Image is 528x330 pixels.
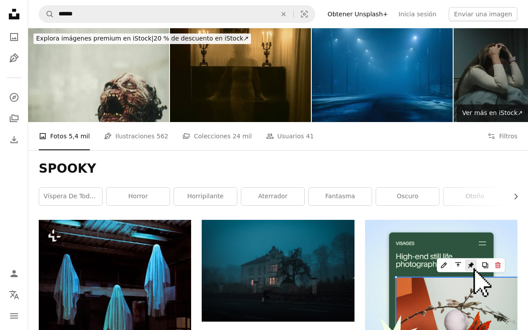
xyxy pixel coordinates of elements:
[462,109,523,116] span: Ver más en iStock ↗
[28,28,169,122] img: Una entidad monstruosa emerge en una ciudad empapada por la lluvia
[156,131,168,141] span: 562
[457,104,528,122] a: Ver más en iStock↗
[5,49,23,67] a: Ilustraciones
[233,131,252,141] span: 24 mil
[39,6,54,22] button: Buscar en Unsplash
[241,188,304,205] a: aterrador
[39,311,191,319] a: Un par de estatuas fantasmas en una habitación oscura
[5,110,23,127] a: Colecciones
[36,35,154,42] span: Explora imágenes premium en iStock |
[104,122,168,150] a: Ilustraciones 562
[28,28,256,49] a: Explora imágenes premium en iStock|20 % de descuento en iStock↗
[393,7,442,21] a: Inicia sesión
[107,188,170,205] a: horror
[294,6,315,22] button: Búsqueda visual
[309,188,372,205] a: fantasma
[5,286,23,304] button: Idioma
[312,28,453,122] img: Foggy weather. Lanterns by the road. Night city
[274,6,293,22] button: Borrar
[5,131,23,148] a: Historial de descargas
[174,188,237,205] a: horripilante
[36,35,248,42] span: 20 % de descuento en iStock ↗
[202,220,354,322] img: persona que camina hacia la casa
[39,188,102,205] a: Víspera de Todos los [PERSON_NAME]
[443,188,506,205] a: otoño
[202,267,354,274] a: persona que camina hacia la casa
[322,7,393,21] a: Obtener Unsplash+
[306,131,314,141] span: 41
[5,89,23,106] a: Explorar
[508,188,517,205] button: desplazar lista a la derecha
[449,7,517,21] button: Enviar una imagen
[39,5,315,23] form: Encuentra imágenes en todo el sitio
[170,28,311,122] img: Female Ghost Against Piano In Darkroom
[182,122,252,150] a: Colecciones 24 mil
[487,122,517,150] button: Filtros
[5,28,23,46] a: Fotos
[5,307,23,325] button: Menú
[266,122,314,150] a: Usuarios 41
[376,188,439,205] a: oscuro
[39,161,517,177] h1: SPOOKY
[5,265,23,282] a: Iniciar sesión / Registrarse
